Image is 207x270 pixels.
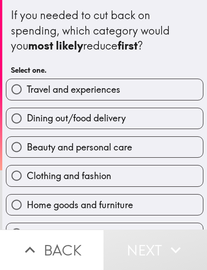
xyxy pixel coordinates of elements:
button: Electronics and gadgets [6,223,203,244]
span: Dining out/food delivery [27,112,126,125]
b: first [118,39,138,52]
span: Beauty and personal care [27,141,132,154]
button: Clothing and fashion [6,165,203,186]
button: Dining out/food delivery [6,108,203,129]
span: Home goods and furniture [27,199,133,211]
button: Home goods and furniture [6,195,203,215]
span: Clothing and fashion [27,170,111,182]
button: Next [103,230,207,270]
h6: Select one. [11,65,198,75]
span: Electronics and gadgets [27,227,125,240]
div: If you needed to cut back on spending, which category would you reduce ? [11,8,198,54]
button: Beauty and personal care [6,137,203,157]
button: Travel and experiences [6,79,203,100]
span: Travel and experiences [27,83,120,96]
b: most likely [28,39,83,52]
